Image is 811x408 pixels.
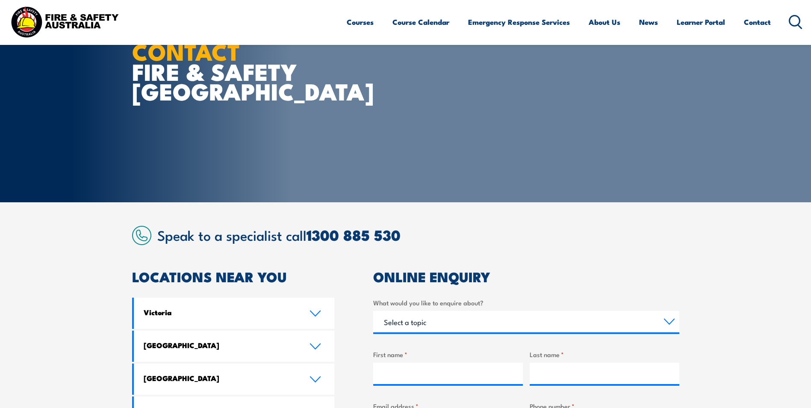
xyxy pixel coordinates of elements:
h2: ONLINE ENQUIRY [373,270,679,282]
strong: CONTACT [132,33,240,68]
a: Contact [744,11,771,33]
h4: [GEOGRAPHIC_DATA] [144,340,297,350]
a: 1300 885 530 [307,223,401,246]
h4: [GEOGRAPHIC_DATA] [144,373,297,383]
a: Victoria [134,298,335,329]
a: Courses [347,11,374,33]
label: First name [373,349,523,359]
a: News [639,11,658,33]
a: [GEOGRAPHIC_DATA] [134,331,335,362]
h1: FIRE & SAFETY [GEOGRAPHIC_DATA] [132,41,343,101]
label: What would you like to enquire about? [373,298,679,307]
h2: LOCATIONS NEAR YOU [132,270,335,282]
a: Learner Portal [677,11,725,33]
a: Course Calendar [392,11,449,33]
a: [GEOGRAPHIC_DATA] [134,364,335,395]
h4: Victoria [144,307,297,317]
a: Emergency Response Services [468,11,570,33]
a: About Us [589,11,620,33]
label: Last name [530,349,679,359]
h2: Speak to a specialist call [157,227,679,242]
